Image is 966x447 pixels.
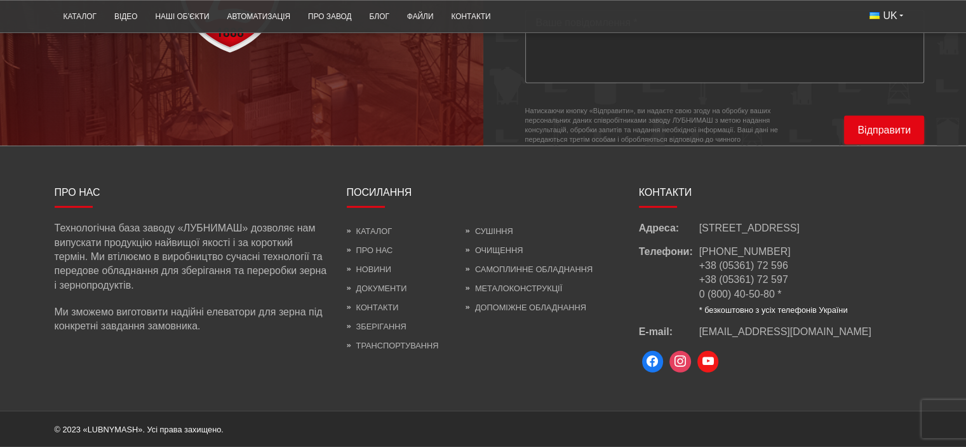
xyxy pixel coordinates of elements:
[466,245,523,255] a: Очищення
[699,305,848,316] li: * безкоштовно з усіх телефонів України
[869,12,880,19] img: Українська
[466,265,593,274] a: Самоплинне обладнання
[347,265,391,274] a: Новини
[55,4,105,29] a: Каталог
[639,187,692,198] span: Контакти
[347,245,393,255] a: Про нас
[639,245,699,316] span: Телефони:
[699,260,788,271] a: +38 (05361) 72 596
[347,226,392,236] a: Каталог
[347,322,406,331] a: Зберігання
[694,348,722,376] a: Youtube
[699,325,871,339] a: [EMAIL_ADDRESS][DOMAIN_NAME]
[883,9,897,23] span: UK
[699,274,788,285] a: +38 (05361) 72 597
[466,284,562,293] a: Металоконструкції
[699,221,800,235] span: [STREET_ADDRESS]
[857,123,911,137] span: Відправити
[360,4,398,29] a: Блог
[55,425,224,434] span: © 2023 «LUBNYMASH». Усі права захищено.
[699,246,791,257] a: [PHONE_NUMBER]
[218,4,299,29] a: Автоматизація
[699,326,871,337] span: [EMAIL_ADDRESS][DOMAIN_NAME]
[105,4,146,29] a: Відео
[347,284,407,293] a: Документи
[525,106,779,154] small: Натискаючи кнопку «Відправити», ви надаєте свою згоду на обробку ваших персональних даних співроб...
[55,187,100,198] span: Про нас
[639,325,699,339] span: E-mail:
[442,4,499,29] a: Контакти
[466,226,513,236] a: Сушіння
[861,4,911,27] button: UK
[398,4,443,29] a: Файли
[844,116,924,144] button: Відправити
[299,4,360,29] a: Про завод
[347,303,399,312] a: Контакти
[699,289,782,299] a: 0 (800) 40-50-80 *
[466,303,586,312] a: Допоміжне обладнання
[55,221,328,292] p: Технологічна база заводу «ЛУБНИМАШ» дозволяє нам випускати продукцію найвищої якості і за коротки...
[639,348,667,376] a: Facebook
[639,221,699,235] span: Адреса:
[347,341,439,350] a: Транспортування
[55,305,328,334] p: Ми зможемо виготовити надійні елеватори для зерна під конкретні завдання замовника.
[666,348,694,376] a: Instagram
[347,187,412,198] span: Посилання
[146,4,218,29] a: Наші об’єкти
